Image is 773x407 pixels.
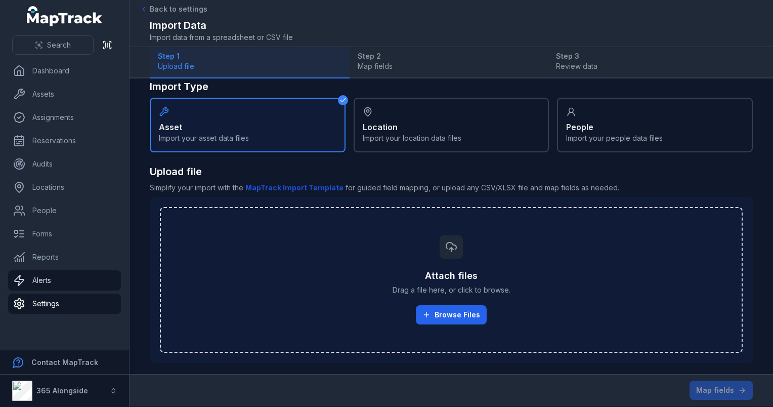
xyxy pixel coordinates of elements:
[150,165,753,179] h2: Upload file
[150,79,753,94] h2: Import Type
[150,47,350,78] button: Step 1Upload file
[566,121,593,133] strong: People
[363,133,461,143] span: Import your location data files
[8,224,121,244] a: Forms
[8,177,121,197] a: Locations
[47,40,71,50] span: Search
[425,269,478,283] h3: Attach files
[150,183,753,193] span: Simplify your import with the for guided field mapping, or upload any CSV/XLSX file and map field...
[8,247,121,267] a: Reports
[36,386,88,395] strong: 365 Alongside
[158,51,341,61] strong: Step 1
[140,4,207,14] a: Back to settings
[27,6,103,26] a: MapTrack
[8,270,121,291] a: Alerts
[31,358,98,367] strong: Contact MapTrack
[8,154,121,174] a: Audits
[393,285,510,295] span: Drag a file here, or click to browse.
[12,35,94,55] button: Search
[8,294,121,314] a: Settings
[416,305,487,324] button: Browse Files
[159,133,249,143] span: Import your asset data files
[566,133,663,143] span: Import your people data files
[158,61,341,71] span: Upload file
[8,84,121,104] a: Assets
[363,121,398,133] strong: Location
[8,107,121,128] a: Assignments
[245,183,343,192] b: MapTrack Import Template
[8,200,121,221] a: People
[8,61,121,81] a: Dashboard
[150,32,293,43] span: Import data from a spreadsheet or CSV file
[150,18,293,32] h2: Import Data
[159,121,182,133] strong: Asset
[8,131,121,151] a: Reservations
[150,4,207,14] span: Back to settings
